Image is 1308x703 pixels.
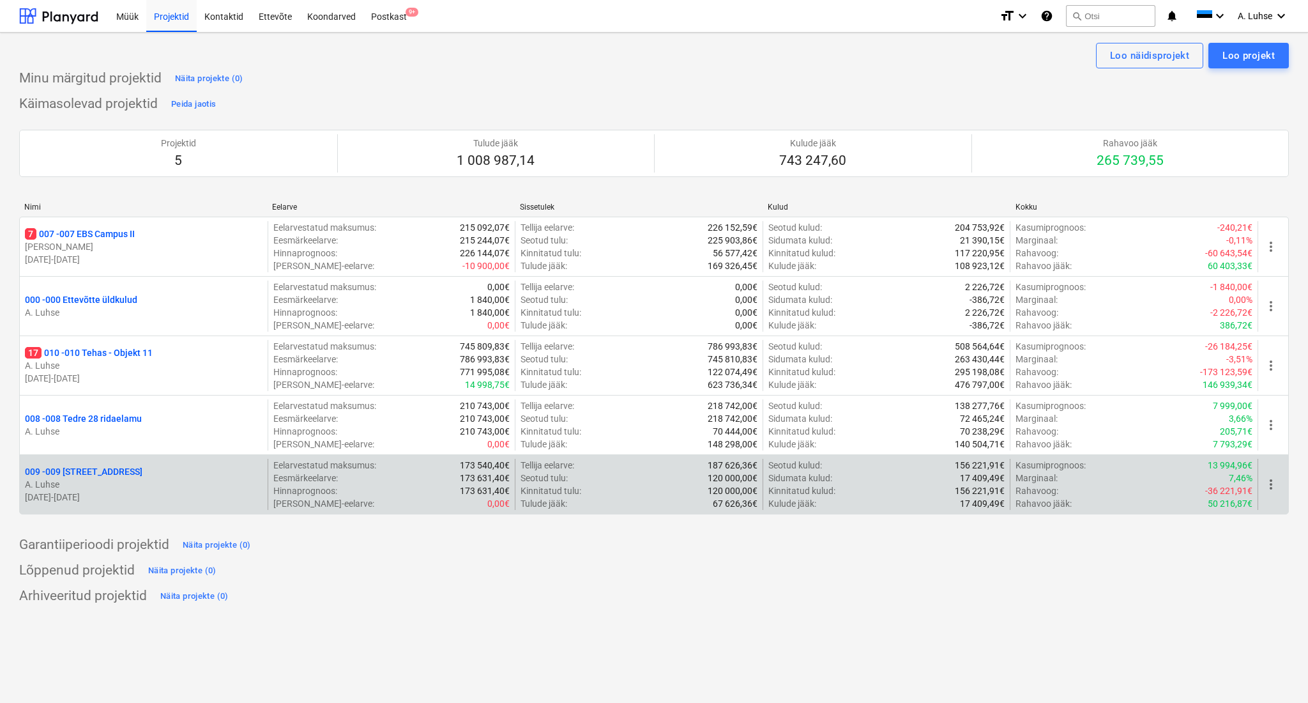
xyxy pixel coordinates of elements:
p: 50 216,87€ [1208,497,1252,510]
iframe: Chat Widget [1244,642,1308,703]
p: Kinnitatud tulu : [521,247,581,259]
div: Nimi [24,203,262,212]
p: Rahavoog : [1015,247,1058,259]
p: 156 221,91€ [955,459,1005,472]
p: Tellija eelarve : [521,221,574,234]
button: Loo näidisprojekt [1096,43,1203,68]
p: 7 793,29€ [1213,438,1252,451]
div: 008 -008 Tedre 28 ridaelamuA. Luhse [25,412,262,438]
p: 0,00€ [487,319,510,332]
p: -173 123,59€ [1200,366,1252,378]
p: Tellija eelarve : [521,399,574,412]
p: 187 626,36€ [708,459,757,472]
p: 1 008 987,14 [457,152,535,170]
p: -36 221,91€ [1205,484,1252,497]
p: Rahavoo jääk : [1015,378,1072,391]
p: Eelarvestatud maksumus : [273,340,376,353]
p: Kinnitatud kulud : [768,306,835,319]
p: 2 226,72€ [965,306,1005,319]
p: A. Luhse [25,425,262,438]
button: Otsi [1066,5,1155,27]
p: Kasumiprognoos : [1015,459,1086,472]
p: 17 409,49€ [960,472,1005,484]
p: A. Luhse [25,306,262,319]
p: Tulude jääk : [521,319,567,332]
p: 386,72€ [1220,319,1252,332]
p: Rahavoo jääk [1097,137,1164,150]
p: Seotud tulu : [521,353,568,366]
p: A. Luhse [25,478,262,491]
p: Eelarvestatud maksumus : [273,399,376,412]
p: Seotud kulud : [768,459,822,472]
div: Näita projekte (0) [160,589,229,604]
p: Eelarvestatud maksumus : [273,281,376,293]
p: Tellija eelarve : [521,281,574,293]
p: -60 643,54€ [1205,247,1252,259]
p: 218 742,00€ [708,412,757,425]
p: Eelarvestatud maksumus : [273,459,376,472]
p: 771 995,08€ [460,366,510,378]
p: 0,00€ [735,281,757,293]
p: Seotud tulu : [521,472,568,484]
p: 745 809,83€ [460,340,510,353]
p: [PERSON_NAME]-eelarve : [273,378,374,391]
p: Tulude jääk : [521,497,567,510]
div: Sissetulek [520,203,757,212]
p: -386,72€ [970,319,1005,332]
p: Rahavoog : [1015,306,1058,319]
p: 13 994,96€ [1208,459,1252,472]
p: Hinnaprognoos : [273,484,337,497]
p: 204 753,92€ [955,221,1005,234]
span: 7 [25,228,36,240]
p: -3,51% [1226,353,1252,366]
i: notifications [1166,8,1178,24]
span: search [1072,11,1082,21]
p: 2 226,72€ [965,281,1005,293]
p: -26 184,25€ [1205,340,1252,353]
p: 122 074,49€ [708,366,757,378]
p: [PERSON_NAME]-eelarve : [273,497,374,510]
p: 745 810,83€ [708,353,757,366]
p: Seotud tulu : [521,234,568,247]
p: 210 743,00€ [460,425,510,438]
p: Kinnitatud kulud : [768,425,835,438]
p: 226 152,59€ [708,221,757,234]
p: 263 430,44€ [955,353,1005,366]
p: 786 993,83€ [708,340,757,353]
p: 70 238,29€ [960,425,1005,438]
p: 3,66% [1229,412,1252,425]
p: 17 409,49€ [960,497,1005,510]
p: 743 247,60 [779,152,846,170]
p: Sidumata kulud : [768,234,832,247]
p: 14 998,75€ [465,378,510,391]
p: 210 743,00€ [460,399,510,412]
p: 56 577,42€ [713,247,757,259]
p: Kulude jääk [779,137,846,150]
p: 295 198,08€ [955,366,1005,378]
p: 72 465,24€ [960,412,1005,425]
p: Tulude jääk [457,137,535,150]
p: Rahavoo jääk : [1015,259,1072,272]
p: Kinnitatud tulu : [521,484,581,497]
p: Tulude jääk : [521,259,567,272]
p: Eesmärkeelarve : [273,412,338,425]
p: Kinnitatud kulud : [768,484,835,497]
div: Kulud [768,203,1005,212]
p: Kulude jääk : [768,259,816,272]
p: 0,00% [1229,293,1252,306]
p: 7 999,00€ [1213,399,1252,412]
p: 156 221,91€ [955,484,1005,497]
p: 218 742,00€ [708,399,757,412]
p: 146 939,34€ [1203,378,1252,391]
p: -2 226,72€ [1210,306,1252,319]
p: Sidumata kulud : [768,353,832,366]
p: Hinnaprognoos : [273,247,337,259]
p: Kulude jääk : [768,438,816,451]
p: Seotud kulud : [768,399,822,412]
p: Tulude jääk : [521,438,567,451]
p: Sidumata kulud : [768,472,832,484]
p: Marginaal : [1015,353,1058,366]
div: 7007 -007 EBS Campus II[PERSON_NAME][DATE]-[DATE] [25,228,262,266]
div: Peida jaotis [171,97,216,112]
p: 67 626,36€ [713,497,757,510]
